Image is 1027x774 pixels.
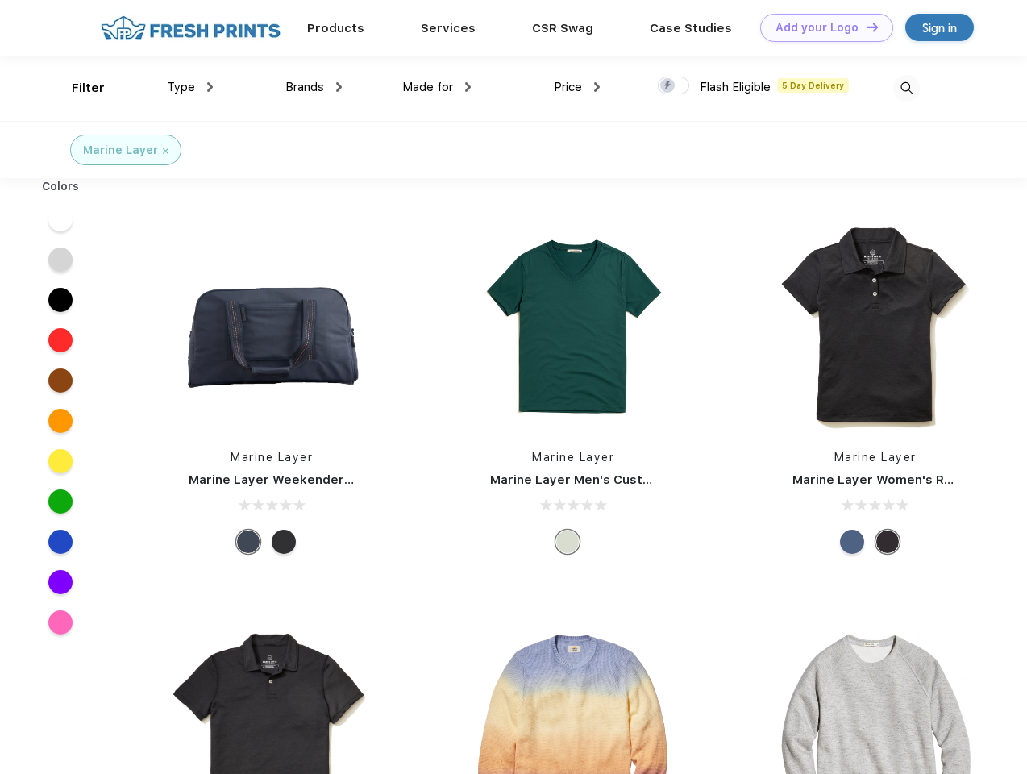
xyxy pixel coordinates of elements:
a: CSR Swag [532,21,593,35]
img: fo%20logo%202.webp [96,14,285,42]
a: Marine Layer [231,451,313,464]
div: Sign in [922,19,957,37]
span: Price [554,80,582,94]
img: filter_cancel.svg [163,148,168,154]
img: dropdown.png [594,82,600,92]
span: Flash Eligible [700,80,771,94]
img: desktop_search.svg [893,75,920,102]
img: dropdown.png [465,82,471,92]
div: Any Color [555,530,580,554]
img: dropdown.png [207,82,213,92]
a: Services [421,21,476,35]
div: Add your Logo [775,21,859,35]
div: Colors [30,178,92,195]
div: Phantom [272,530,296,554]
img: DT [867,23,878,31]
div: Filter [72,79,105,98]
div: Navy [236,530,260,554]
a: Marine Layer [834,451,917,464]
span: Brands [285,80,324,94]
span: Type [167,80,195,94]
span: Made for [402,80,453,94]
a: Marine Layer Men's Custom Dyed Signature V-Neck [490,472,809,487]
img: func=resize&h=266 [768,218,983,433]
a: Products [307,21,364,35]
img: func=resize&h=266 [466,218,680,433]
a: Sign in [905,14,974,41]
img: func=resize&h=266 [164,218,379,433]
span: 5 Day Delivery [777,78,849,93]
div: Black [875,530,900,554]
div: Navy [840,530,864,554]
img: dropdown.png [336,82,342,92]
div: Marine Layer [83,142,158,159]
a: Marine Layer [532,451,614,464]
a: Marine Layer Weekender Bag [189,472,371,487]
